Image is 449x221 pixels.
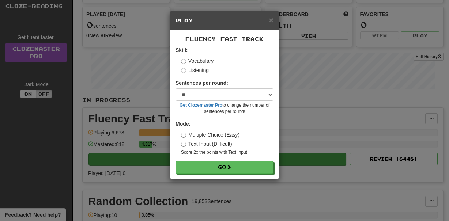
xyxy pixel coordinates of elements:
[176,79,228,87] label: Sentences per round:
[181,133,186,138] input: Multiple Choice (Easy)
[181,59,186,64] input: Vocabulary
[176,17,273,24] h5: Play
[181,142,186,147] input: Text Input (Difficult)
[180,103,222,108] a: Get Clozemaster Pro
[269,16,273,24] button: Close
[176,47,188,53] strong: Skill:
[176,102,273,115] small: to change the number of sentences per round!
[181,57,214,65] label: Vocabulary
[181,66,209,74] label: Listening
[185,36,264,42] span: Fluency Fast Track
[181,149,273,156] small: Score 2x the points with Text Input !
[176,161,273,174] button: Go
[176,121,190,127] strong: Mode:
[181,131,239,138] label: Multiple Choice (Easy)
[269,16,273,24] span: ×
[181,140,232,148] label: Text Input (Difficult)
[181,68,186,73] input: Listening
